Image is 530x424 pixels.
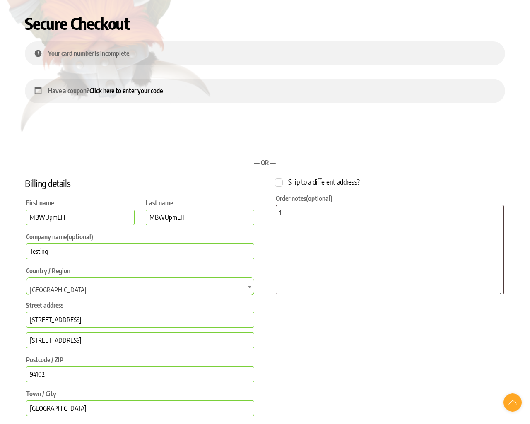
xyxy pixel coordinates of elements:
[26,332,254,348] input: Apartment, suite, unit, etc. (optional)
[48,48,492,59] li: Your card number is incomplete.
[26,299,254,312] label: Street address
[25,177,255,190] h3: Billing details
[26,387,254,400] label: Town / City
[275,178,283,187] input: Ship to a different address?
[26,196,135,210] label: First name
[26,278,254,302] span: Åland Islands
[25,157,505,168] p: — OR —
[288,177,360,186] span: Ship to a different address?
[25,79,505,103] div: Have a coupon?
[26,264,254,277] label: Country / Region
[26,230,254,243] label: Company name
[26,312,254,328] input: House number and street name
[26,353,254,366] label: Postcode / ZIP
[23,129,507,149] iframe: Secure express checkout frame
[276,192,504,205] label: Order notes
[146,196,254,210] label: Last name
[306,194,332,202] span: (optional)
[26,277,254,295] span: Country / Region
[25,13,505,33] h1: Secure Checkout
[67,233,93,241] span: (optional)
[89,87,163,95] a: Enter your coupon code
